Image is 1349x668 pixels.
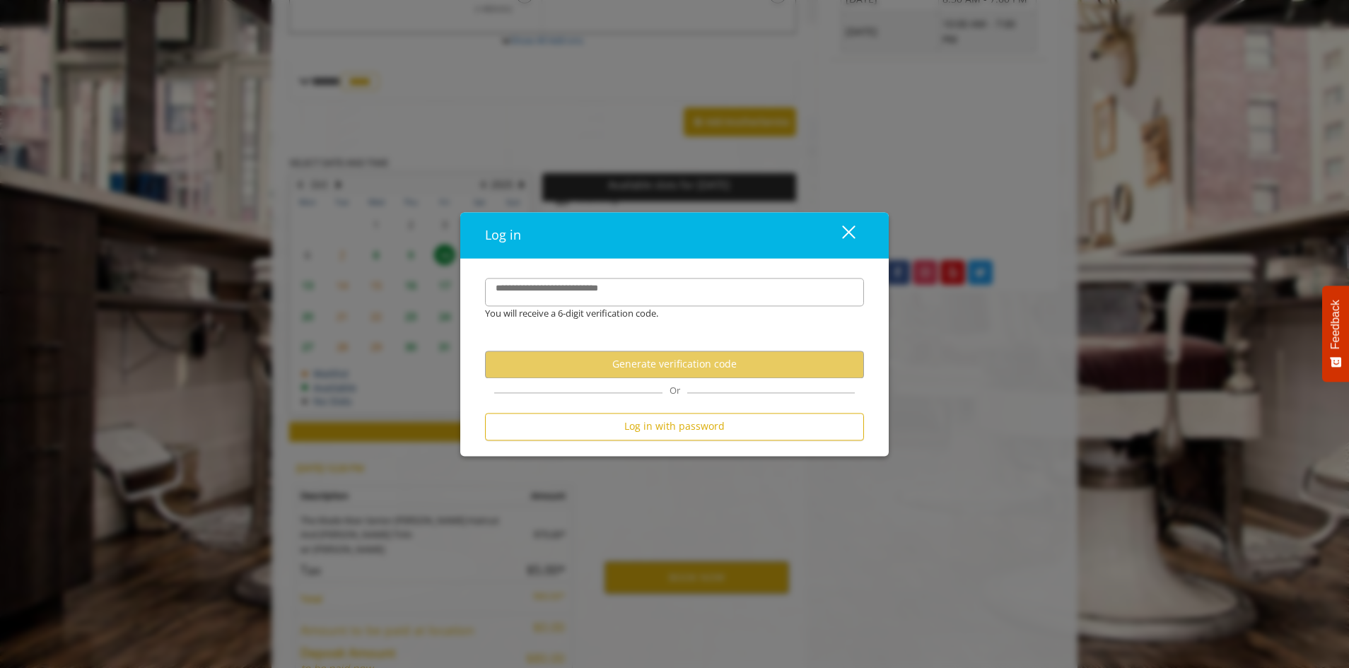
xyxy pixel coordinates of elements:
[485,413,864,440] button: Log in with password
[485,226,521,243] span: Log in
[826,225,854,246] div: close dialog
[816,221,864,250] button: close dialog
[662,384,687,397] span: Or
[1322,286,1349,382] button: Feedback - Show survey
[485,351,864,378] button: Generate verification code
[474,306,853,321] div: You will receive a 6-digit verification code.
[1329,300,1342,349] span: Feedback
